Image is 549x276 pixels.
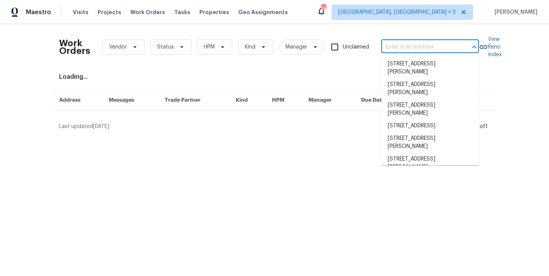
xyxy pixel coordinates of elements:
a: View Reno Index [479,36,502,58]
li: [STREET_ADDRESS][PERSON_NAME] [382,153,479,174]
span: [GEOGRAPHIC_DATA], [GEOGRAPHIC_DATA] + 3 [338,8,456,16]
li: [STREET_ADDRESS][PERSON_NAME] [382,78,479,99]
h2: Work Orders [59,39,90,55]
span: Maestro [26,8,51,16]
th: Messages [103,90,159,110]
th: Kind [230,90,266,110]
li: [STREET_ADDRESS][PERSON_NAME] [382,132,479,153]
th: Manager [302,90,355,110]
span: Geo Assignments [238,8,288,16]
th: HPM [266,90,302,110]
th: Address [53,90,103,110]
input: Enter in an address [381,41,457,53]
span: Vendor [109,43,127,51]
span: [DATE] [93,124,109,129]
li: [STREET_ADDRESS][PERSON_NAME] [382,58,479,78]
th: Due Date [355,90,408,110]
span: Properties [199,8,229,16]
span: Work Orders [130,8,165,16]
span: Manager [286,43,307,51]
li: [STREET_ADDRESS][PERSON_NAME] [382,99,479,120]
th: Trade Partner [159,90,230,110]
span: Tasks [174,10,190,15]
button: Close [469,42,480,52]
span: Unclaimed [343,43,369,51]
span: [PERSON_NAME] [491,8,538,16]
div: Last updated [59,123,475,130]
span: Kind [245,43,255,51]
span: Status [157,43,174,51]
span: Visits [73,8,88,16]
div: Loading... [59,73,490,81]
div: 24 [321,5,326,12]
span: HPM [204,43,215,51]
li: [STREET_ADDRESS] [382,120,479,132]
div: 1 of 1 [477,123,488,130]
span: Projects [98,8,121,16]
